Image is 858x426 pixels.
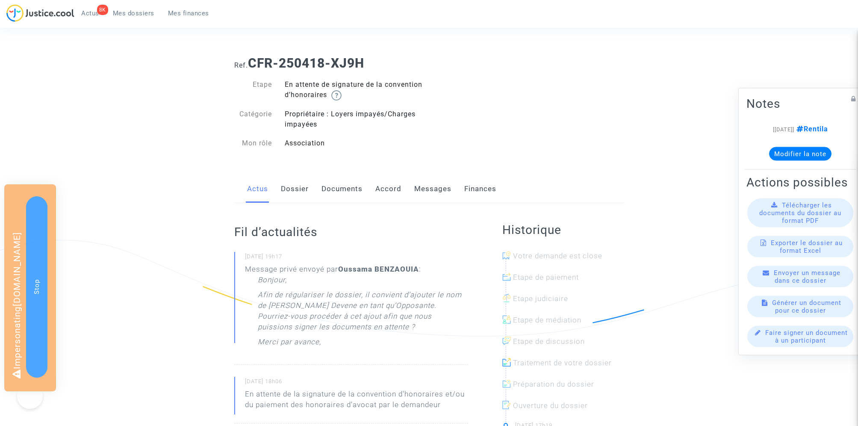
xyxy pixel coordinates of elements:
a: 8KActus [74,7,106,20]
small: [DATE] 19h17 [245,253,468,264]
p: En attente de la signature de la convention d'honoraires et/ou du paiement des honoraires d'avoca... [245,389,468,414]
div: Message privé envoyé par : [245,264,468,352]
span: Mes dossiers [113,9,154,17]
span: Ref. [234,61,248,69]
span: Exporter le dossier au format Excel [771,239,843,254]
iframe: Help Scout Beacon - Open [17,383,43,409]
div: Propriétaire : Loyers impayés/Charges impayées [278,109,429,130]
div: Association [278,138,429,148]
b: Oussama BENZAOUIA [338,265,419,273]
span: Votre demande est close [513,251,602,260]
a: Finances [464,175,496,203]
h2: Actions possibles [746,175,854,190]
span: Stop [33,279,41,294]
span: Télécharger les documents du dossier au format PDF [759,201,841,225]
span: Faire signer un document à un participant [765,329,848,344]
span: Actus [81,9,99,17]
a: Messages [414,175,451,203]
button: Stop [26,196,47,378]
span: Rentila [794,125,828,133]
span: [[DATE]] [773,126,794,133]
a: Actus [247,175,268,203]
p: Bonjour, [258,275,287,290]
b: CFR-250418-XJ9H [248,56,364,71]
a: Dossier [281,175,309,203]
small: [DATE] 18h06 [245,378,468,389]
img: help.svg [331,90,342,101]
p: Merci par avance, [258,337,321,352]
div: Mon rôle [228,138,278,148]
div: En attente de signature de la convention d’honoraires [278,80,429,101]
span: Mes finances [168,9,209,17]
a: Documents [321,175,363,203]
h2: Historique [502,222,624,237]
div: Impersonating [4,184,56,391]
span: Générer un document pour ce dossier [772,299,841,314]
span: Envoyer un message dans ce dossier [774,269,840,284]
div: Catégorie [228,109,278,130]
p: Afin de régulariser le dossier, il convient d’ajouter le nom de [PERSON_NAME] Devene en tant qu’O... [258,290,468,337]
div: Etape [228,80,278,101]
a: Mes dossiers [106,7,161,20]
button: Modifier la note [769,147,831,161]
div: 8K [97,5,108,15]
a: Mes finances [161,7,216,20]
img: jc-logo.svg [6,4,74,22]
h2: Fil d’actualités [234,225,468,240]
a: Accord [375,175,401,203]
h2: Notes [746,96,854,111]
